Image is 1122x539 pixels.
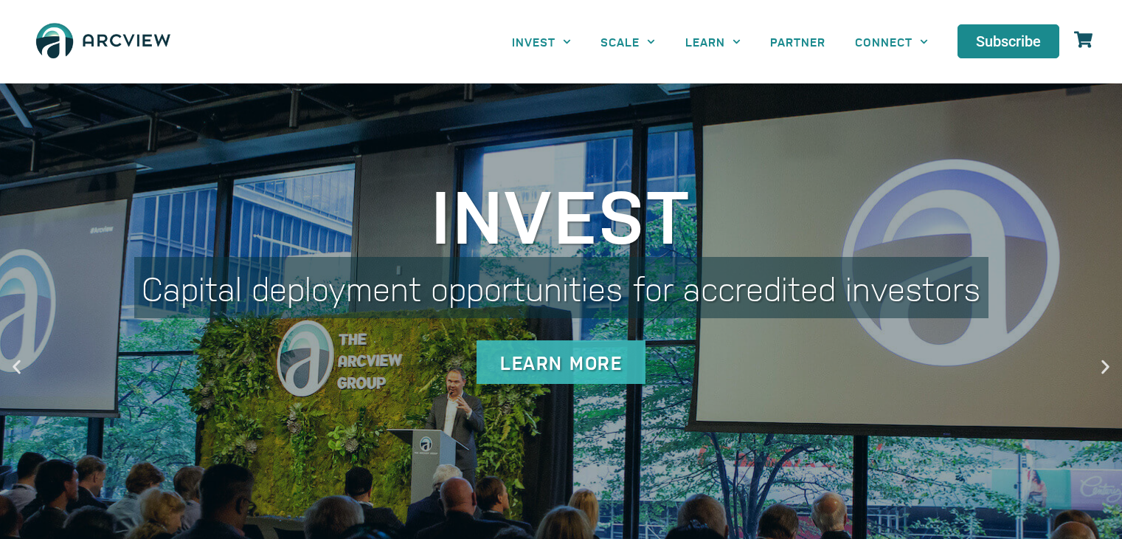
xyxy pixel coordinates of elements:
nav: Menu [497,25,943,58]
div: Next slide [1096,357,1115,376]
a: SCALE [586,25,670,58]
span: Subscribe [976,34,1041,49]
div: Learn More [477,340,645,384]
a: LEARN [671,25,755,58]
img: The Arcview Group [30,15,177,69]
a: INVEST [497,25,586,58]
div: Invest [134,176,988,250]
div: Capital deployment opportunities for accredited investors [134,257,988,318]
a: Subscribe [957,24,1059,58]
div: Previous slide [7,357,26,376]
a: CONNECT [840,25,943,58]
a: PARTNER [755,25,840,58]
